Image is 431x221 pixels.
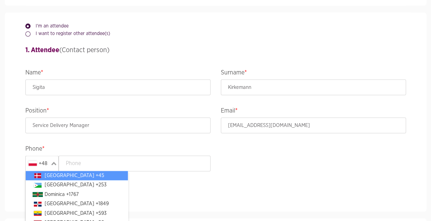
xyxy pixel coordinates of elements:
[25,67,211,79] legend: Name
[26,199,128,208] li: [GEOGRAPHIC_DATA] +1849
[26,180,128,189] li: [GEOGRAPHIC_DATA] +253
[25,143,211,155] legend: Phone
[26,190,128,199] li: Dominica +1767
[25,187,406,196] p: Fields required
[31,23,69,30] label: I'm an attendee
[26,171,128,180] li: [GEOGRAPHIC_DATA] +45
[25,117,211,133] input: Position
[28,161,37,166] img: pl.svg
[31,30,110,37] label: I want to register other attendee(s)
[26,209,128,218] li: [GEOGRAPHIC_DATA] +593
[25,105,211,117] legend: Position
[27,157,49,170] div: +48
[25,79,211,95] input: Name
[59,155,211,171] input: Phone
[221,67,406,79] legend: Surname
[221,79,406,95] input: Surname
[221,117,406,133] input: Email
[25,45,406,55] h4: (Contact person)
[25,47,59,54] strong: 1. Attendee
[25,155,59,171] div: Search for option
[221,105,406,117] legend: Email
